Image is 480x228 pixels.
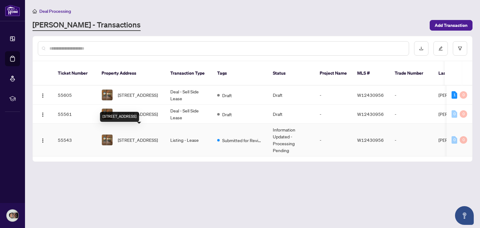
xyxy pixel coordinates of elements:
img: Logo [40,93,45,98]
td: - [315,124,352,156]
img: thumbnail-img [102,90,112,100]
button: Logo [38,135,48,145]
span: W12430956 [357,137,384,143]
span: W12430956 [357,111,384,117]
th: Status [268,61,315,86]
img: Profile Icon [7,210,18,221]
button: Add Transaction [430,20,472,31]
th: MLS # [352,61,390,86]
div: 0 [460,110,467,118]
div: 0 [460,136,467,144]
img: thumbnail-img [102,135,112,145]
td: Listing - Lease [165,124,212,156]
td: - [315,86,352,105]
button: download [414,41,428,56]
td: 55605 [53,86,97,105]
span: Add Transaction [435,20,467,30]
span: download [419,46,423,51]
img: logo [5,5,20,16]
img: thumbnail-img [102,109,112,119]
td: 55561 [53,105,97,124]
td: Draft [268,105,315,124]
td: - [390,124,433,156]
span: Deal Processing [39,8,71,14]
button: Logo [38,109,48,119]
td: Draft [268,86,315,105]
th: Transaction Type [165,61,212,86]
button: edit [433,41,448,56]
th: Trade Number [390,61,433,86]
td: - [390,86,433,105]
th: Ticket Number [53,61,97,86]
td: Deal - Sell Side Lease [165,105,212,124]
span: Submitted for Review [222,137,263,144]
button: filter [453,41,467,56]
span: [STREET_ADDRESS] [118,92,158,98]
td: Information Updated - Processing Pending [268,124,315,156]
th: Tags [212,61,268,86]
span: home [32,9,37,13]
div: 0 [460,91,467,99]
button: Open asap [455,206,474,225]
td: - [390,105,433,124]
div: 1 [452,91,457,99]
span: filter [458,46,462,51]
th: Project Name [315,61,352,86]
th: Property Address [97,61,165,86]
span: Draft [222,111,232,118]
span: [STREET_ADDRESS] [118,111,158,117]
td: Deal - Sell Side Lease [165,86,212,105]
div: 0 [452,110,457,118]
div: 0 [452,136,457,144]
td: 55543 [53,124,97,156]
td: - [315,105,352,124]
span: edit [438,46,443,51]
button: Logo [38,90,48,100]
span: [STREET_ADDRESS] [118,136,158,143]
span: Draft [222,92,232,99]
div: [STREET_ADDRESS] [100,112,139,122]
span: W12430956 [357,92,384,98]
img: Logo [40,138,45,143]
a: [PERSON_NAME] - Transactions [32,20,141,31]
img: Logo [40,112,45,117]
